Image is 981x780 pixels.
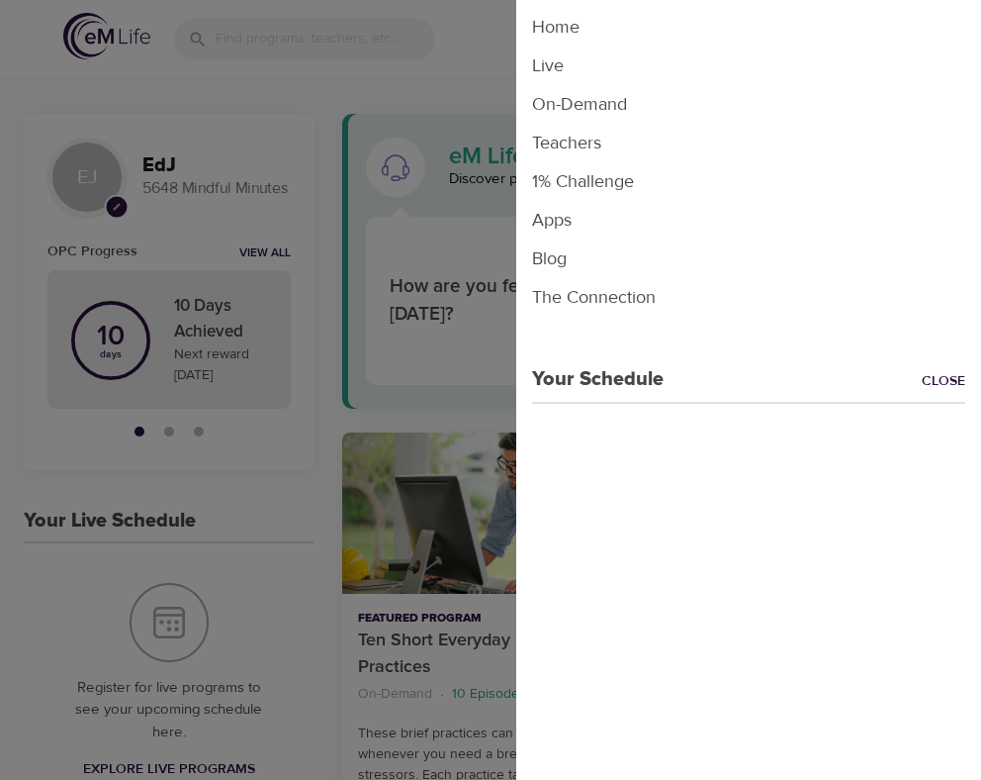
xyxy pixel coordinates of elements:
li: On-Demand [516,85,981,124]
li: Teachers [516,124,981,162]
li: The Connection [516,278,981,317]
li: Live [516,47,981,85]
p: Your Schedule [516,364,664,394]
li: Home [516,8,981,47]
a: Close [922,371,981,394]
li: Blog [516,240,981,278]
li: Apps [516,201,981,240]
li: 1% Challenge [516,162,981,201]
